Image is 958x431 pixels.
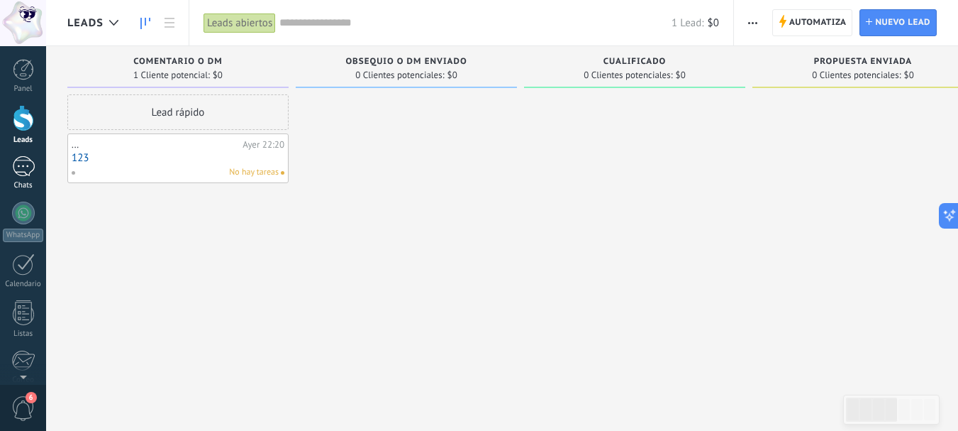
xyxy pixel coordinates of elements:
[67,94,289,130] div: Lead rápido
[676,71,686,80] span: $0
[859,9,937,36] a: Nuevo lead
[672,16,703,30] span: 1 Lead:
[814,57,913,67] span: Propuesta enviada
[3,84,44,94] div: Panel
[355,71,444,80] span: 0 Clientes potenciales:
[742,9,763,36] button: Más
[243,139,284,151] div: Ayer 22:20
[3,329,44,339] div: Listas
[133,9,157,37] a: Leads
[603,57,667,67] span: Cualificado
[74,57,282,69] div: Comentario o DM
[72,139,239,151] div: ...
[3,136,44,145] div: Leads
[72,152,284,164] a: 123
[708,16,719,30] span: $0
[281,171,284,175] span: No hay nada asignado
[213,71,223,80] span: $0
[303,57,510,69] div: Obsequio o DM enviado
[531,57,738,69] div: Cualificado
[204,13,276,33] div: Leads abiertos
[772,9,853,36] a: Automatiza
[789,10,847,36] span: Automatiza
[3,280,44,289] div: Calendario
[875,10,930,36] span: Nuevo lead
[812,71,901,80] span: 0 Clientes potenciales:
[345,57,467,67] span: Obsequio o DM enviado
[229,166,279,179] span: No hay tareas
[584,71,672,80] span: 0 Clientes potenciales:
[447,71,457,80] span: $0
[133,71,210,80] span: 1 Cliente potencial:
[67,16,104,30] span: Leads
[157,9,182,37] a: Lista
[133,57,222,67] span: Comentario o DM
[26,392,37,403] span: 6
[904,71,914,80] span: $0
[3,229,43,242] div: WhatsApp
[3,181,44,190] div: Chats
